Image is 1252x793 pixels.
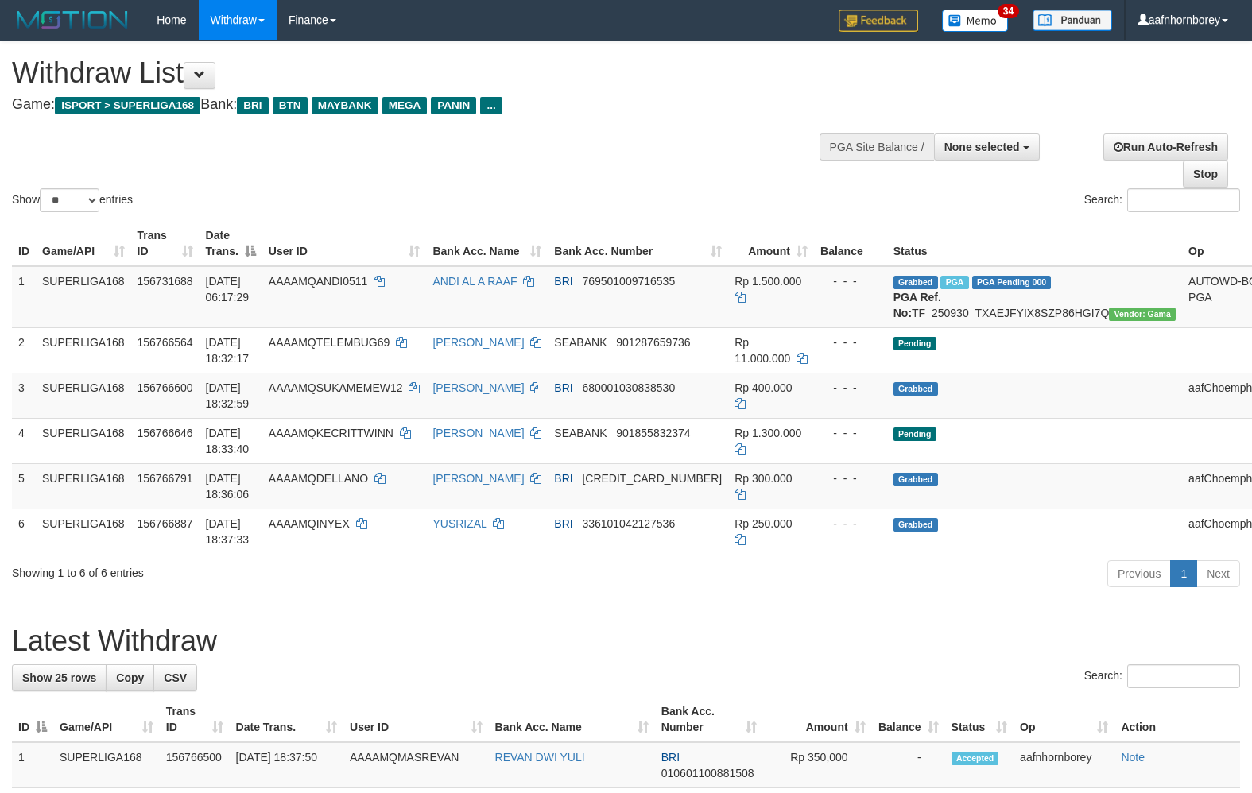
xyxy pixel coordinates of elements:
span: [DATE] 18:33:40 [206,427,250,455]
td: SUPERLIGA168 [36,373,131,418]
div: - - - [820,380,881,396]
div: - - - [820,470,881,486]
a: Copy [106,664,154,691]
span: SEABANK [554,336,607,349]
span: Grabbed [893,276,938,289]
span: Copy [116,671,144,684]
div: - - - [820,273,881,289]
td: 6 [12,509,36,554]
span: CSV [164,671,187,684]
th: User ID: activate to sort column ascending [262,221,427,266]
td: aafnhornborey [1014,742,1114,788]
td: SUPERLIGA168 [36,463,131,509]
span: 34 [998,4,1019,18]
span: MAYBANK [312,97,378,114]
td: 3 [12,373,36,418]
td: SUPERLIGA168 [36,266,131,328]
span: AAAAMQINYEX [269,517,350,530]
a: 1 [1170,560,1197,587]
span: Rp 1.300.000 [735,427,801,439]
th: Amount: activate to sort column ascending [763,697,871,742]
button: None selected [934,133,1040,161]
td: 156766500 [160,742,230,788]
span: Pending [893,427,936,441]
span: Copy 901287659736 to clipboard [616,336,690,349]
h1: Withdraw List [12,57,819,89]
span: Rp 400.000 [735,381,792,394]
b: PGA Ref. No: [893,291,941,319]
span: SEABANK [554,427,607,439]
a: Next [1196,560,1240,587]
label: Search: [1084,188,1240,212]
th: Action [1114,697,1240,742]
span: Pending [893,337,936,350]
a: CSV [153,664,197,691]
span: BRI [554,517,572,530]
span: AAAAMQKECRITTWINN [269,427,393,439]
th: ID [12,221,36,266]
span: [DATE] 06:17:29 [206,275,250,304]
th: User ID: activate to sort column ascending [343,697,489,742]
th: Trans ID: activate to sort column ascending [131,221,200,266]
div: PGA Site Balance / [820,133,934,161]
span: Copy 010601100881508 to clipboard [661,767,754,779]
span: AAAAMQSUKAMEMEW12 [269,381,403,394]
label: Show entries [12,188,133,212]
a: YUSRIZAL [432,517,486,530]
th: Trans ID: activate to sort column ascending [160,697,230,742]
img: Button%20Memo.svg [942,10,1009,32]
a: Show 25 rows [12,664,107,691]
a: Run Auto-Refresh [1103,133,1228,161]
a: Note [1121,751,1145,764]
span: BRI [554,275,572,288]
span: ISPORT > SUPERLIGA168 [55,97,200,114]
span: Show 25 rows [22,671,96,684]
img: Feedback.jpg [839,10,918,32]
span: Grabbed [893,382,938,396]
th: Bank Acc. Name: activate to sort column ascending [489,697,655,742]
span: Copy 336101042127536 to clipboard [582,517,675,530]
th: Bank Acc. Number: activate to sort column ascending [548,221,728,266]
th: Bank Acc. Number: activate to sort column ascending [655,697,764,742]
td: SUPERLIGA168 [53,742,160,788]
a: [PERSON_NAME] [432,427,524,439]
span: Copy 769501009716535 to clipboard [582,275,675,288]
a: ANDI AL A RAAF [432,275,517,288]
td: SUPERLIGA168 [36,418,131,463]
td: SUPERLIGA168 [36,509,131,554]
span: 156766600 [138,381,193,394]
span: 156766791 [138,472,193,485]
span: AAAAMQDELLANO [269,472,368,485]
th: Status [887,221,1182,266]
span: [DATE] 18:36:06 [206,472,250,501]
td: 2 [12,327,36,373]
td: SUPERLIGA168 [36,327,131,373]
th: Game/API: activate to sort column ascending [36,221,131,266]
a: [PERSON_NAME] [432,336,524,349]
span: PGA Pending [972,276,1052,289]
span: Rp 250.000 [735,517,792,530]
span: Grabbed [893,473,938,486]
span: Rp 11.000.000 [735,336,790,365]
img: MOTION_logo.png [12,8,133,32]
span: Copy 164901022747530 to clipboard [582,472,722,485]
th: Date Trans.: activate to sort column descending [200,221,262,266]
div: Showing 1 to 6 of 6 entries [12,559,510,581]
td: TF_250930_TXAEJFYIX8SZP86HGI7Q [887,266,1182,328]
span: Copy 901855832374 to clipboard [616,427,690,439]
th: Date Trans.: activate to sort column ascending [230,697,343,742]
span: Vendor URL: https://trx31.1velocity.biz [1109,308,1176,321]
span: MEGA [382,97,428,114]
label: Search: [1084,664,1240,688]
span: Grabbed [893,518,938,532]
div: - - - [820,335,881,350]
span: Rp 1.500.000 [735,275,801,288]
span: Copy 680001030838530 to clipboard [582,381,675,394]
div: - - - [820,516,881,532]
h1: Latest Withdraw [12,625,1240,657]
span: BTN [273,97,308,114]
th: Amount: activate to sort column ascending [728,221,814,266]
th: Game/API: activate to sort column ascending [53,697,160,742]
th: Status: activate to sort column ascending [945,697,1014,742]
td: 5 [12,463,36,509]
